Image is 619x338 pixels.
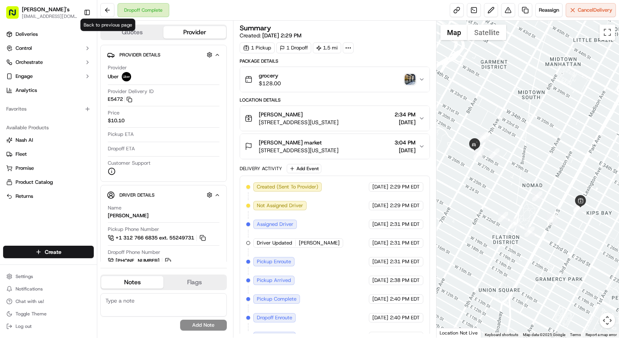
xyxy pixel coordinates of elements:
span: 3:04 PM [395,139,416,146]
span: Assigned Driver [257,221,293,228]
a: [PHONE_NUMBER] [108,257,172,265]
span: Log out [16,323,32,329]
span: Dropoff Enroute [257,314,292,321]
span: [DATE] [395,118,416,126]
span: Cancel Delivery [578,7,612,14]
button: Add Event [287,164,321,173]
span: 2:40 PM EDT [390,296,420,303]
span: Driver Updated [257,239,292,246]
span: $10.10 [108,117,125,124]
button: [PERSON_NAME]'s [22,5,70,13]
span: [DATE] [372,202,388,209]
span: Notifications [16,286,43,292]
span: Dropoff Phone Number [108,249,160,256]
span: Nash AI [16,137,33,144]
span: Reassign [539,7,559,14]
span: Analytics [16,87,37,94]
img: photo_proof_of_delivery image [405,74,416,85]
span: $128.00 [259,79,281,87]
button: Nash AI [3,134,94,146]
button: Control [3,42,94,55]
span: Pickup Complete [257,296,296,303]
span: 2:29 PM EDT [390,183,420,190]
span: [PERSON_NAME] [299,239,340,246]
button: Show street map [440,25,468,40]
span: Pickup Phone Number [108,226,159,233]
span: 2:38 PM EDT [390,277,420,284]
span: Pickup ETA [108,131,134,138]
span: Deliveries [16,31,38,38]
button: [PERSON_NAME][STREET_ADDRESS][US_STATE]2:34 PM[DATE] [240,106,430,131]
span: Dropoff ETA [108,145,135,152]
button: E5472 [108,96,132,103]
span: Settings [16,273,33,280]
div: 1.5 mi [313,42,341,53]
button: [EMAIL_ADDRESS][DOMAIN_NAME] [22,13,77,19]
a: Promise [6,165,91,172]
button: Map camera controls [600,313,615,328]
span: Create [45,248,61,256]
span: Orchestrate [16,59,43,66]
span: Promise [16,165,34,172]
a: Analytics [3,84,94,97]
button: Create [3,246,94,258]
span: 2:31 PM EDT [390,258,420,265]
button: Chat with us! [3,296,94,307]
div: Location Details [240,97,430,103]
span: 2:29 PM EDT [390,202,420,209]
span: [PERSON_NAME] market [259,139,322,146]
div: Delivery Activity [240,165,282,172]
a: Deliveries [3,28,94,40]
span: Created: [240,32,302,39]
button: [PERSON_NAME]'s[EMAIL_ADDRESS][DOMAIN_NAME] [3,3,81,22]
div: 11 [479,132,489,143]
button: Settings [3,271,94,282]
span: Provider [108,64,127,71]
span: [DATE] [372,314,388,321]
span: Returns [16,193,33,200]
span: Engage [16,73,33,80]
a: Returns [6,193,91,200]
span: Chat with us! [16,298,44,305]
img: Google [438,327,464,338]
a: +1 312 766 6835 ext. 55249731 [108,234,207,242]
span: Fleet [16,151,27,158]
span: grocery [259,72,281,79]
div: 6 [573,202,584,212]
div: [PERSON_NAME] [108,212,149,219]
span: [PERSON_NAME] [259,111,303,118]
span: Not Assigned Driver [257,202,303,209]
div: 3 [524,227,535,237]
button: Keyboard shortcuts [485,332,518,338]
span: Driver Details [119,192,154,198]
span: Provider Delivery ID [108,88,154,95]
span: Pickup Arrived [257,277,291,284]
div: 7 [547,213,557,224]
button: Driver Details [107,188,220,201]
button: Engage [3,70,94,83]
a: Product Catalog [6,179,91,186]
span: Control [16,45,32,52]
div: 5 [573,202,584,212]
a: Terms (opens in new tab) [570,333,581,337]
button: Log out [3,321,94,332]
span: [DATE] [372,183,388,190]
button: Toggle Theme [3,308,94,319]
span: Pickup Enroute [257,258,291,265]
button: Returns [3,190,94,202]
div: Back to previous page [81,19,135,31]
span: Map data ©2025 Google [523,333,565,337]
div: Available Products [3,121,94,134]
span: [DATE] [372,221,388,228]
a: Fleet [6,151,91,158]
button: Notes [101,276,163,289]
span: [STREET_ADDRESS][US_STATE] [259,118,338,126]
button: Notifications [3,283,94,294]
button: Orchestrate [3,56,94,69]
span: [DATE] [372,258,388,265]
div: 1 Dropoff [276,42,311,53]
span: Product Catalog [16,179,53,186]
button: Fleet [3,148,94,160]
